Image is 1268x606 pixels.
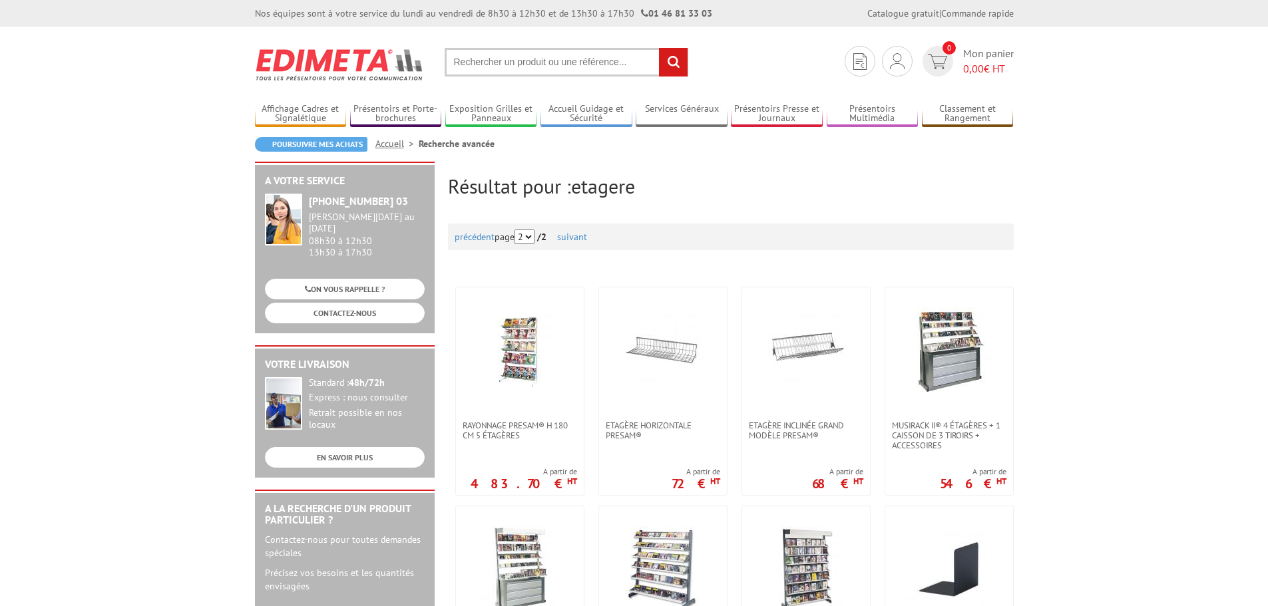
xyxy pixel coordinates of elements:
a: Accueil Guidage et Sécurité [540,103,632,125]
img: widget-livraison.jpg [265,377,302,430]
a: Affichage Cadres et Signalétique [255,103,347,125]
img: Etagère inclinée grand modèle Presam® [763,307,849,394]
sup: HT [853,476,863,487]
a: Etagère horizontale Presam® [599,420,727,440]
strong: [PHONE_NUMBER] 03 [309,194,408,208]
input: rechercher [659,48,688,76]
li: Recherche avancée [419,137,495,150]
a: Présentoirs Presse et Journaux [731,103,823,125]
span: Mon panier [963,46,1014,76]
sup: HT [996,476,1006,487]
img: Etagère horizontale Presam® [620,307,706,394]
span: A partir de [940,466,1006,477]
h2: Votre livraison [265,359,425,371]
div: Standard : [309,377,425,389]
span: Musirack II® 4 étagères + 1 caisson de 3 tiroirs + accessoires [892,420,1006,450]
span: € HT [963,61,1014,76]
p: 68 € [812,480,863,488]
img: Edimeta [255,40,425,89]
strong: 48h/72h [349,377,385,388]
img: widget-service.jpg [265,194,302,245]
div: Retrait possible en nos locaux [309,407,425,431]
span: Etagère horizontale Presam® [606,420,720,440]
strong: / [537,231,554,243]
span: Etagère inclinée grand modèle Presam® [749,420,863,440]
a: devis rapide 0 Mon panier 0,00€ HT [919,46,1014,76]
a: Poursuivre mes achats [255,137,367,152]
img: devis rapide [928,54,947,69]
p: 483.70 € [471,480,577,488]
img: Musirack II® 4 étagères + 1 caisson de 3 tiroirs + accessoires [906,307,992,394]
span: etagere [571,173,635,199]
span: 2 [541,231,546,243]
span: A partir de [672,466,720,477]
a: CONTACTEZ-NOUS [265,303,425,323]
img: Rayonnage Presam® H 180 cm 5 étagères [477,307,563,394]
span: Rayonnage Presam® H 180 cm 5 étagères [463,420,577,440]
a: Exposition Grilles et Panneaux [445,103,537,125]
h2: A la recherche d'un produit particulier ? [265,503,425,526]
h2: A votre service [265,175,425,187]
span: A partir de [471,466,577,477]
a: Services Généraux [636,103,728,125]
a: Rayonnage Presam® H 180 cm 5 étagères [456,420,584,440]
img: devis rapide [890,53,905,69]
h2: Résultat pour : [448,175,1014,197]
a: Classement et Rangement [922,103,1014,125]
span: A partir de [812,466,863,477]
div: Express : nous consulter [309,392,425,404]
a: Catalogue gratuit [867,7,939,19]
div: | [867,7,1014,20]
p: 72 € [672,480,720,488]
div: 08h30 à 12h30 13h30 à 17h30 [309,212,425,257]
a: Présentoirs Multimédia [827,103,919,125]
a: Présentoirs et Porte-brochures [350,103,442,125]
a: précédent [455,231,495,243]
a: EN SAVOIR PLUS [265,447,425,468]
a: Etagère inclinée grand modèle Presam® [742,420,870,440]
div: [PERSON_NAME][DATE] au [DATE] [309,212,425,234]
p: Précisez vos besoins et les quantités envisagées [265,566,425,593]
sup: HT [567,476,577,487]
sup: HT [710,476,720,487]
span: 0 [943,41,956,55]
div: Nos équipes sont à votre service du lundi au vendredi de 8h30 à 12h30 et de 13h30 à 17h30 [255,7,712,20]
span: 0,00 [963,62,984,75]
img: devis rapide [853,53,867,70]
a: Accueil [375,138,419,150]
a: suivant [557,231,587,243]
p: 546 € [940,480,1006,488]
strong: 01 46 81 33 03 [641,7,712,19]
div: page [455,224,1007,250]
a: Commande rapide [941,7,1014,19]
p: Contactez-nous pour toutes demandes spéciales [265,533,425,559]
input: Rechercher un produit ou une référence... [445,48,688,76]
a: Musirack II® 4 étagères + 1 caisson de 3 tiroirs + accessoires [885,420,1013,450]
a: ON VOUS RAPPELLE ? [265,279,425,299]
